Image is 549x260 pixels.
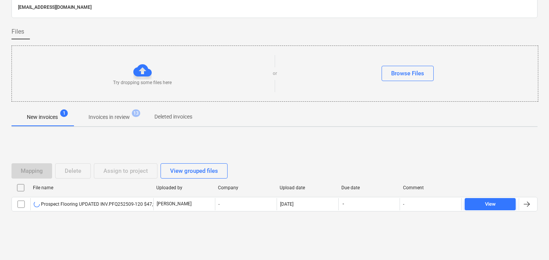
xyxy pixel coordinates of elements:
p: Try dropping some files here [113,80,172,86]
p: Deleted invoices [154,113,192,121]
div: - [215,198,277,210]
div: Company [218,185,274,190]
div: Upload date [280,185,335,190]
div: File name [33,185,150,190]
div: - [403,201,404,207]
span: 13 [132,109,140,117]
div: [DATE] [280,201,293,207]
p: New invoices [27,113,58,121]
div: Prospect Flooring UPDATED INV.PFQ252509-120 $47,951.81 pdf.pdf [34,201,184,207]
button: Browse Files [382,66,434,81]
div: View grouped files [170,166,218,176]
p: [PERSON_NAME] [157,201,192,207]
span: - [342,201,345,207]
span: 1 [60,109,68,117]
div: View [485,200,496,209]
p: or [273,70,277,77]
p: Invoices in review [88,113,130,121]
div: Browse Files [391,68,424,78]
div: Due date [341,185,397,190]
iframe: Chat Widget [511,223,549,260]
button: View [465,198,516,210]
div: OCR in progress [34,201,40,207]
button: View grouped files [161,163,228,179]
span: Files [11,27,24,36]
div: Comment [403,185,459,190]
div: Uploaded by [156,185,212,190]
p: [EMAIL_ADDRESS][DOMAIN_NAME] [18,3,531,11]
div: Try dropping some files hereorBrowse Files [11,45,538,102]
